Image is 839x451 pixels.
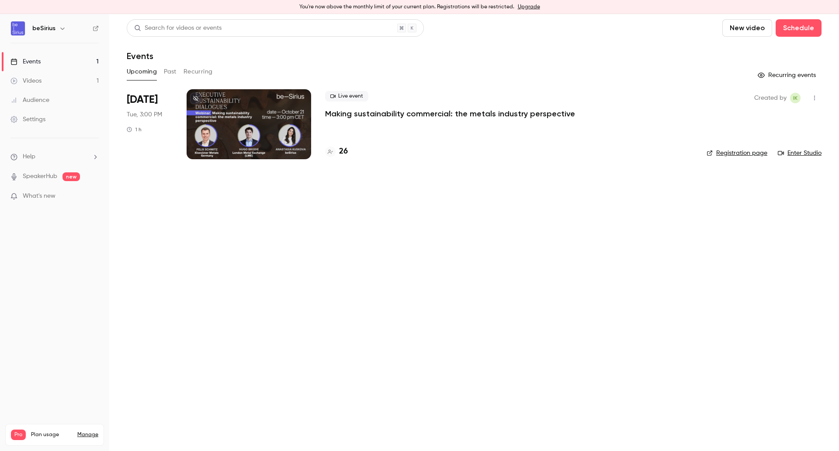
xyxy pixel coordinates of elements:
[778,149,822,157] a: Enter Studio
[339,146,348,157] h4: 26
[793,93,797,103] span: IK
[10,152,99,161] li: help-dropdown-opener
[127,126,142,133] div: 1 h
[754,68,822,82] button: Recurring events
[10,96,49,105] div: Audience
[127,65,157,79] button: Upcoming
[32,24,55,33] h6: beSirius
[325,91,368,101] span: Live event
[127,93,158,107] span: [DATE]
[134,24,222,33] div: Search for videos or events
[11,21,25,35] img: beSirius
[776,19,822,37] button: Schedule
[31,431,72,438] span: Plan usage
[184,65,213,79] button: Recurring
[325,146,348,157] a: 26
[10,57,41,66] div: Events
[164,65,177,79] button: Past
[77,431,98,438] a: Manage
[754,93,787,103] span: Created by
[707,149,767,157] a: Registration page
[10,77,42,85] div: Videos
[127,51,153,61] h1: Events
[518,3,540,10] a: Upgrade
[127,110,162,119] span: Tue, 3:00 PM
[325,108,575,119] a: Making sustainability commercial: the metals industry perspective
[127,89,173,159] div: Oct 21 Tue, 3:00 PM (Europe/Amsterdam)
[722,19,772,37] button: New video
[10,115,45,124] div: Settings
[11,430,26,440] span: Pro
[23,152,35,161] span: Help
[62,172,80,181] span: new
[23,172,57,181] a: SpeakerHub
[23,192,55,201] span: What's new
[790,93,801,103] span: Irina Kuzminykh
